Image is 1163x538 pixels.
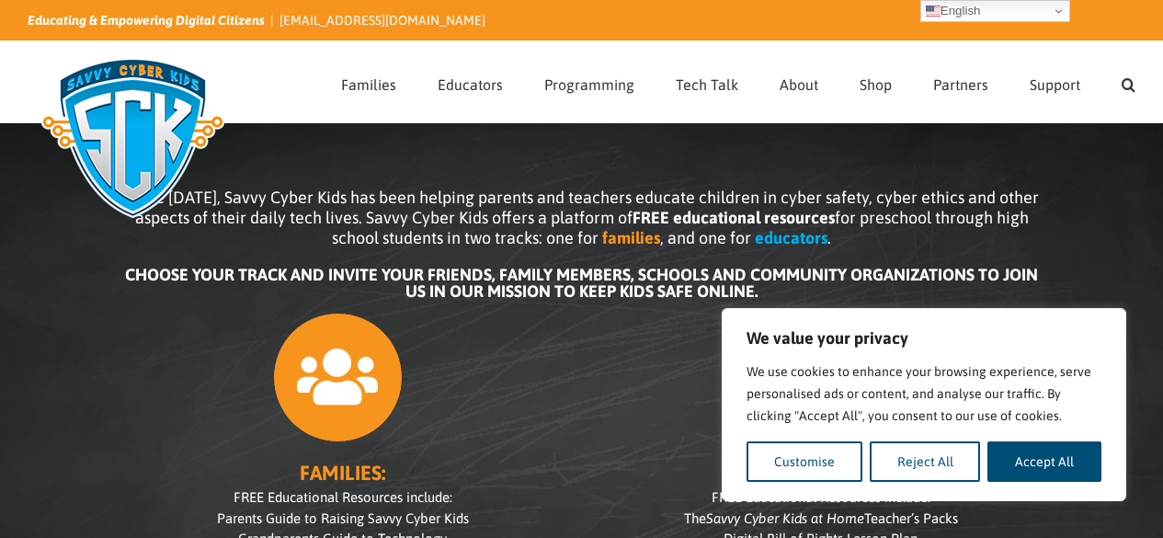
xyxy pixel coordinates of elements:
[706,510,864,526] i: Savvy Cyber Kids at Home
[987,441,1101,482] button: Accept All
[747,441,862,482] button: Customise
[1030,41,1080,122] a: Support
[755,228,827,247] b: educators
[684,510,958,526] span: The Teacher’s Packs
[860,41,892,122] a: Shop
[660,228,751,247] span: , and one for
[438,41,503,122] a: Educators
[234,489,452,505] span: FREE Educational Resources include:
[544,41,634,122] a: Programming
[28,46,238,230] img: Savvy Cyber Kids Logo
[933,77,988,92] span: Partners
[1122,41,1135,122] a: Search
[125,188,1039,247] span: Since [DATE], Savvy Cyber Kids has been helping parents and teachers educate children in cyber sa...
[860,77,892,92] span: Shop
[780,77,818,92] span: About
[602,228,660,247] b: families
[633,208,835,227] b: FREE educational resources
[217,510,469,526] span: Parents Guide to Raising Savvy Cyber Kids
[438,77,503,92] span: Educators
[1030,77,1080,92] span: Support
[341,77,396,92] span: Families
[676,77,738,92] span: Tech Talk
[676,41,738,122] a: Tech Talk
[827,228,831,247] span: .
[780,41,818,122] a: About
[28,13,265,28] i: Educating & Empowering Digital Citizens
[300,461,385,485] b: FAMILIES:
[933,41,988,122] a: Partners
[341,41,396,122] a: Families
[279,13,485,28] a: [EMAIL_ADDRESS][DOMAIN_NAME]
[747,361,1101,427] p: We use cookies to enhance your browsing experience, serve personalised ads or content, and analys...
[341,41,1135,122] nav: Main Menu
[870,441,981,482] button: Reject All
[125,265,1038,301] b: CHOOSE YOUR TRACK AND INVITE YOUR FRIENDS, FAMILY MEMBERS, SCHOOLS AND COMMUNITY ORGANIZATIONS TO...
[712,489,930,505] span: FREE Educational Resources include:
[747,327,1101,349] p: We value your privacy
[926,4,941,18] img: en
[544,77,634,92] span: Programming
